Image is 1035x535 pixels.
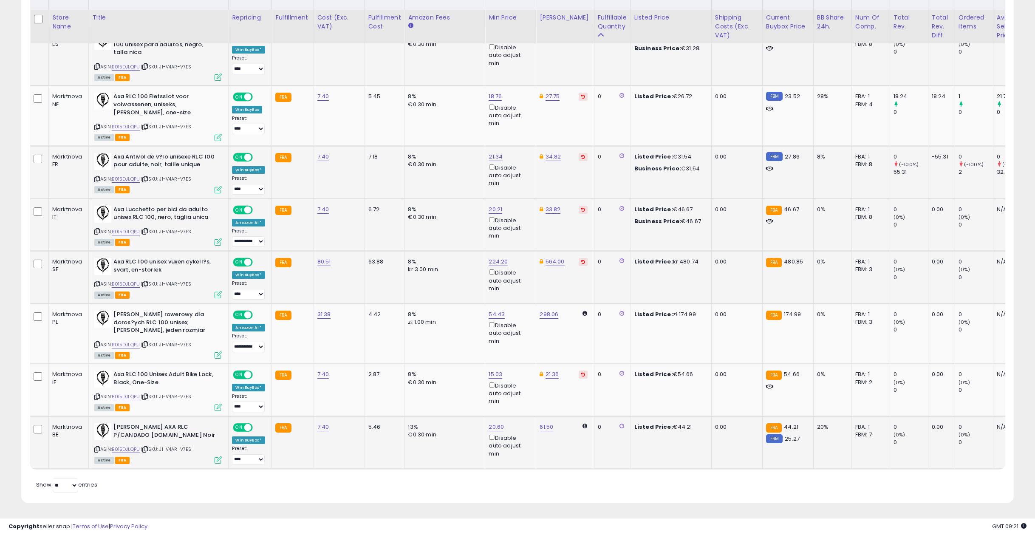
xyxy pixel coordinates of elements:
[94,311,111,328] img: 51ajrOpaj4L._SL40_.jpg
[232,324,265,331] div: Amazon AI *
[317,92,329,101] a: 7.40
[855,213,883,221] div: FBM: 8
[52,371,82,386] div: Marktnova IE
[110,522,147,530] a: Privacy Policy
[252,153,265,161] span: OFF
[546,153,561,161] a: 34.82
[94,153,222,192] div: ASIN:
[959,258,993,266] div: 0
[581,260,585,264] i: Revert to store-level Dynamic Max Price
[232,46,265,54] div: Win BuyBox *
[581,372,585,376] i: Revert to store-level Dynamic Max Price
[766,92,783,101] small: FBM
[113,258,217,276] b: Axa RLC 100 unisex vuxen cykell?s, svart, en-storlek
[894,379,905,386] small: (0%)
[232,13,268,22] div: Repricing
[489,163,529,187] div: Disable auto adjust min
[855,311,883,318] div: FBA: 1
[1002,161,1022,168] small: (-100%)
[932,423,948,431] div: 0.00
[317,423,329,431] a: 7.40
[408,423,478,431] div: 13%
[959,311,993,318] div: 0
[408,318,478,326] div: zł 1.00 min
[894,423,928,431] div: 0
[489,153,503,161] a: 21.34
[141,341,191,348] span: | SKU: J1-V4AR-V7ES
[959,386,993,394] div: 0
[959,153,993,161] div: 0
[232,271,265,279] div: Win BuyBox *
[113,153,217,171] b: Axa Antivol de v?lo unisexe RLC 100 pour adulte, noir, taille unique
[275,371,291,380] small: FBA
[766,371,782,380] small: FBA
[894,41,905,48] small: (0%)
[634,371,705,378] div: €54.66
[94,33,222,80] div: ASIN:
[232,333,265,352] div: Preset:
[634,153,705,161] div: €31.54
[634,206,705,213] div: €46.67
[598,93,624,100] div: 0
[94,258,222,297] div: ASIN:
[232,228,265,247] div: Preset:
[408,266,478,273] div: kr 3.00 min
[932,206,948,213] div: 0.00
[94,423,111,440] img: 51ajrOpaj4L._SL40_.jpg
[855,371,883,378] div: FBA: 1
[112,393,140,400] a: B015DJLQPU
[52,206,82,221] div: Marktnova IT
[817,371,845,378] div: 0%
[115,404,130,411] span: FBA
[855,40,883,48] div: FBM: 8
[855,13,886,31] div: Num of Comp.
[368,371,398,378] div: 2.87
[766,13,810,31] div: Current Buybox Price
[52,13,85,31] div: Store Name
[997,168,1031,176] div: 32.91
[52,153,82,168] div: Marktnova FR
[52,311,82,326] div: Marktnova PL
[959,168,993,176] div: 2
[232,166,265,174] div: Win BuyBox *
[817,153,845,161] div: 8%
[634,370,673,378] b: Listed Price:
[489,13,532,22] div: Min Price
[52,423,82,439] div: Marktnova BE
[959,108,993,116] div: 0
[855,379,883,386] div: FBM: 2
[368,258,398,266] div: 63.88
[817,93,845,100] div: 28%
[252,259,265,266] span: OFF
[959,221,993,229] div: 0
[959,319,970,326] small: (0%)
[94,311,222,358] div: ASIN:
[546,370,559,379] a: 21.36
[115,186,130,193] span: FBA
[634,44,681,52] b: Business Price:
[894,153,928,161] div: 0
[959,214,970,221] small: (0%)
[932,153,948,161] div: -55.31
[141,280,191,287] span: | SKU: J1-V4AR-V7ES
[817,311,845,318] div: 0%
[715,93,756,100] div: 0.00
[489,215,529,240] div: Disable auto adjust min
[715,423,756,431] div: 0.00
[634,13,708,22] div: Listed Price
[634,218,705,225] div: €46.67
[997,423,1025,431] div: N/A
[94,371,111,388] img: 51ajrOpaj4L._SL40_.jpg
[408,93,478,100] div: 8%
[817,258,845,266] div: 0%
[113,371,217,388] b: Axa RLC 100 Unisex Adult Bike Lock, Black, One-Size
[115,239,130,246] span: FBA
[368,311,398,318] div: 4.42
[408,311,478,318] div: 8%
[489,320,529,345] div: Disable auto adjust min
[959,48,993,56] div: 0
[598,311,624,318] div: 0
[112,63,140,71] a: B015DJLQPU
[113,206,217,224] b: Axa Lucchetto per bici da adulto unisex RLC 100, nero, taglia unica
[855,153,883,161] div: FBA: 1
